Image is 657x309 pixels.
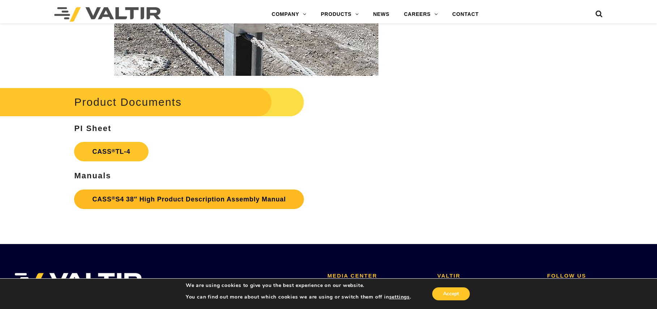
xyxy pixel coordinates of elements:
h2: FOLLOW US [547,273,646,279]
button: Accept [432,287,470,300]
a: CASS®S4 38″ High Product Description Assembly Manual [74,190,304,209]
a: NEWS [366,7,396,22]
button: settings [389,294,410,300]
a: CONTACT [445,7,486,22]
strong: PI Sheet [74,124,111,133]
a: CASS®TL-4 [74,142,148,161]
a: COMPANY [265,7,314,22]
img: VALTIR [11,273,142,291]
h2: MEDIA CENTER [327,273,426,279]
a: PRODUCTS [314,7,366,22]
sup: ® [112,148,116,153]
sup: ® [112,195,116,201]
strong: Manuals [74,171,111,180]
h2: VALTIR [437,273,536,279]
a: CAREERS [397,7,445,22]
p: You can find out more about which cookies we are using or switch them off in . [186,294,411,300]
img: Valtir [54,7,161,22]
p: We are using cookies to give you the best experience on our website. [186,282,411,289]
